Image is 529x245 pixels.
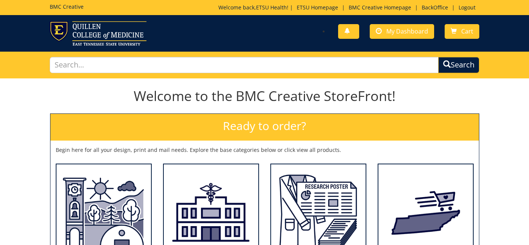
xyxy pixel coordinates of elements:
[218,4,479,11] p: Welcome back, ! | | | |
[293,4,342,11] a: ETSU Homepage
[56,146,474,154] p: Begin here for all your design, print and mail needs. Explore the base categories below or click ...
[445,24,479,39] a: Cart
[50,89,479,104] h1: Welcome to the BMC Creative StoreFront!
[50,4,84,9] h5: BMC Creative
[438,57,479,73] button: Search
[418,4,452,11] a: BackOffice
[50,114,479,141] h2: Ready to order?
[345,4,415,11] a: BMC Creative Homepage
[370,24,434,39] a: My Dashboard
[256,4,287,11] a: ETSU Health
[461,27,473,35] span: Cart
[50,57,439,73] input: Search...
[50,21,146,46] img: ETSU logo
[455,4,479,11] a: Logout
[386,27,428,35] span: My Dashboard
